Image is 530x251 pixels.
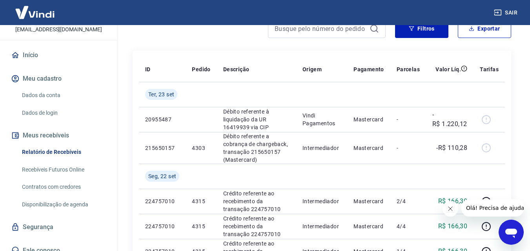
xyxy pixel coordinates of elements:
[438,197,468,206] p: R$ 166,30
[19,197,108,213] a: Disponibilização de agenda
[192,65,210,73] p: Pedido
[443,201,458,217] iframe: Fechar mensagem
[19,105,108,121] a: Dados de login
[302,65,322,73] p: Origem
[353,65,384,73] p: Pagamento
[223,215,290,238] p: Crédito referente ao recebimento da transação 224757010
[432,110,467,129] p: -R$ 1.220,12
[302,144,341,152] p: Intermediador
[438,222,468,231] p: R$ 166,30
[192,197,210,205] p: 4315
[397,116,420,123] p: -
[145,144,179,152] p: 215650157
[19,144,108,160] a: Relatório de Recebíveis
[275,23,366,34] input: Busque pelo número do pedido
[499,220,524,245] iframe: Botão para abrir a janela de mensagens
[353,144,384,152] p: Mastercard
[397,197,420,205] p: 2/4
[145,65,151,73] p: ID
[223,108,290,131] p: Débito referente à liquidação da UR 16419939 via CIP
[353,222,384,230] p: Mastercard
[15,25,102,34] p: [EMAIL_ADDRESS][DOMAIN_NAME]
[9,218,108,236] a: Segurança
[436,143,467,153] p: -R$ 110,28
[9,47,108,64] a: Início
[5,5,66,12] span: Olá! Precisa de ajuda?
[145,197,179,205] p: 224757010
[9,70,108,87] button: Meu cadastro
[148,172,176,180] span: Seg, 22 set
[435,65,461,73] p: Valor Líq.
[9,0,60,24] img: Vindi
[397,65,420,73] p: Parcelas
[19,87,108,103] a: Dados da conta
[492,5,521,20] button: Sair
[302,197,341,205] p: Intermediador
[353,197,384,205] p: Mastercard
[458,19,511,38] button: Exportar
[145,222,179,230] p: 224757010
[353,116,384,123] p: Mastercard
[145,116,179,123] p: 20955487
[302,112,341,127] p: Vindi Pagamentos
[192,144,210,152] p: 4303
[397,144,420,152] p: -
[19,162,108,178] a: Recebíveis Futuros Online
[395,19,448,38] button: Filtros
[223,65,250,73] p: Descrição
[397,222,420,230] p: 4/4
[148,90,174,98] span: Ter, 23 set
[9,127,108,144] button: Meus recebíveis
[223,190,290,213] p: Crédito referente ao recebimento da transação 224757010
[480,65,499,73] p: Tarifas
[302,222,341,230] p: Intermediador
[192,222,210,230] p: 4315
[223,132,290,164] p: Débito referente a cobrança de chargeback, transação 215650157 (Mastercard)
[461,199,524,217] iframe: Mensagem da empresa
[19,179,108,195] a: Contratos com credores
